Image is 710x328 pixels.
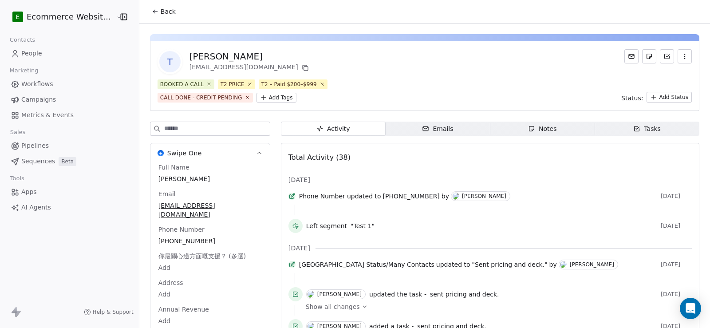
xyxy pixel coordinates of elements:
[11,9,110,24] button: EEcommerce Website Builder
[347,192,381,201] span: updated to
[7,108,132,123] a: Metrics & Events
[661,261,692,268] span: [DATE]
[21,111,74,120] span: Metrics & Events
[160,80,204,88] div: BOOKED A CALL
[158,201,262,219] span: [EMAIL_ADDRESS][DOMAIN_NAME]
[661,193,692,200] span: [DATE]
[27,11,114,23] span: Ecommerce Website Builder
[299,260,434,269] span: [GEOGRAPHIC_DATA] Status/Many Contacts
[6,172,28,185] span: Tools
[6,126,29,139] span: Sales
[422,124,453,134] div: Emails
[21,203,51,212] span: AI Agents
[157,190,177,198] span: Email
[157,225,206,234] span: Phone Number
[158,150,164,156] img: Swipe One
[570,261,614,268] div: [PERSON_NAME]
[158,237,262,245] span: [PHONE_NUMBER]
[21,157,55,166] span: Sequences
[633,124,661,134] div: Tasks
[7,200,132,215] a: AI Agents
[16,12,20,21] span: E
[442,192,449,201] span: by
[369,290,426,299] span: updated the task -
[21,141,49,150] span: Pipelines
[661,291,692,298] span: [DATE]
[306,302,686,311] a: Show all changes
[221,80,245,88] div: T2 PRICE
[351,221,375,230] span: "Test 1"
[157,305,211,314] span: Annual Revenue
[157,163,191,172] span: Full Name
[7,138,132,153] a: Pipelines
[160,94,242,102] div: CALL DONE - CREDIT PENDING
[7,46,132,61] a: People
[167,149,202,158] span: Swipe One
[21,79,53,89] span: Workflows
[158,316,262,325] span: Add
[288,175,310,184] span: [DATE]
[462,193,506,199] div: [PERSON_NAME]
[7,185,132,199] a: Apps
[157,252,248,261] span: 你最關心邊方面嘅支援？ (多選)
[288,153,351,162] span: Total Activity (38)
[306,221,347,230] span: Left segment
[189,50,311,63] div: [PERSON_NAME]
[308,291,314,298] img: S
[84,308,134,316] a: Help & Support
[661,222,692,229] span: [DATE]
[7,92,132,107] a: Campaigns
[158,290,262,299] span: Add
[436,260,470,269] span: updated to
[7,77,132,91] a: Workflows
[317,291,362,297] div: [PERSON_NAME]
[549,260,557,269] span: by
[472,260,548,269] span: "Sent pricing and deck."
[430,291,499,298] span: sent pricing and deck.
[261,80,317,88] div: T2 – Paid $200–$999
[256,93,296,103] button: Add Tags
[6,64,42,77] span: Marketing
[21,187,37,197] span: Apps
[647,92,692,103] button: Add Status
[560,261,567,268] img: S
[21,95,56,104] span: Campaigns
[306,302,360,311] span: Show all changes
[21,49,42,58] span: People
[299,192,345,201] span: Phone Number
[189,63,311,73] div: [EMAIL_ADDRESS][DOMAIN_NAME]
[158,263,262,272] span: Add
[6,33,39,47] span: Contacts
[430,289,499,300] a: sent pricing and deck.
[621,94,643,103] span: Status:
[93,308,134,316] span: Help & Support
[59,157,76,166] span: Beta
[161,7,176,16] span: Back
[7,154,132,169] a: SequencesBeta
[159,51,181,72] span: T
[157,278,185,287] span: Address
[528,124,556,134] div: Notes
[383,192,440,201] span: [PHONE_NUMBER]
[680,298,701,319] div: Open Intercom Messenger
[288,244,310,253] span: [DATE]
[453,193,459,200] img: S
[146,4,181,20] button: Back
[158,174,262,183] span: [PERSON_NAME]
[150,143,270,163] button: Swipe OneSwipe One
